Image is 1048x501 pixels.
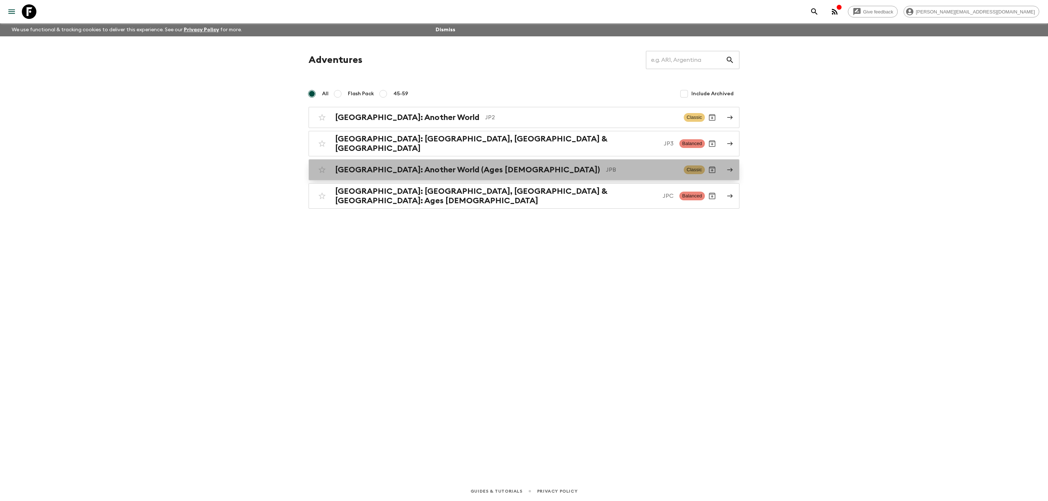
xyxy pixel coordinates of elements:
[393,90,408,97] span: 45-59
[335,165,600,175] h2: [GEOGRAPHIC_DATA]: Another World (Ages [DEMOGRAPHIC_DATA])
[309,53,362,67] h1: Adventures
[684,165,705,174] span: Classic
[335,134,658,153] h2: [GEOGRAPHIC_DATA]: [GEOGRAPHIC_DATA], [GEOGRAPHIC_DATA] & [GEOGRAPHIC_DATA]
[912,9,1039,15] span: [PERSON_NAME][EMAIL_ADDRESS][DOMAIN_NAME]
[807,4,822,19] button: search adventures
[471,487,523,495] a: Guides & Tutorials
[705,163,719,177] button: Archive
[309,159,739,180] a: [GEOGRAPHIC_DATA]: Another World (Ages [DEMOGRAPHIC_DATA])JPBClassicArchive
[705,110,719,125] button: Archive
[9,23,245,36] p: We use functional & tracking cookies to deliver this experience. See our for more.
[485,113,678,122] p: JP2
[322,90,329,97] span: All
[705,189,719,203] button: Archive
[537,487,577,495] a: Privacy Policy
[904,6,1039,17] div: [PERSON_NAME][EMAIL_ADDRESS][DOMAIN_NAME]
[309,107,739,128] a: [GEOGRAPHIC_DATA]: Another WorldJP2ClassicArchive
[664,139,674,148] p: JP3
[348,90,374,97] span: Flash Pack
[705,136,719,151] button: Archive
[859,9,897,15] span: Give feedback
[646,50,726,70] input: e.g. AR1, Argentina
[663,192,674,200] p: JPC
[434,25,457,35] button: Dismiss
[679,139,705,148] span: Balanced
[4,4,19,19] button: menu
[679,192,705,200] span: Balanced
[309,183,739,209] a: [GEOGRAPHIC_DATA]: [GEOGRAPHIC_DATA], [GEOGRAPHIC_DATA] & [GEOGRAPHIC_DATA]: Ages [DEMOGRAPHIC_DA...
[606,165,678,174] p: JPB
[309,131,739,156] a: [GEOGRAPHIC_DATA]: [GEOGRAPHIC_DATA], [GEOGRAPHIC_DATA] & [GEOGRAPHIC_DATA]JP3BalancedArchive
[184,27,219,32] a: Privacy Policy
[848,6,898,17] a: Give feedback
[335,113,479,122] h2: [GEOGRAPHIC_DATA]: Another World
[335,187,657,205] h2: [GEOGRAPHIC_DATA]: [GEOGRAPHIC_DATA], [GEOGRAPHIC_DATA] & [GEOGRAPHIC_DATA]: Ages [DEMOGRAPHIC_DATA]
[684,113,705,122] span: Classic
[691,90,734,97] span: Include Archived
